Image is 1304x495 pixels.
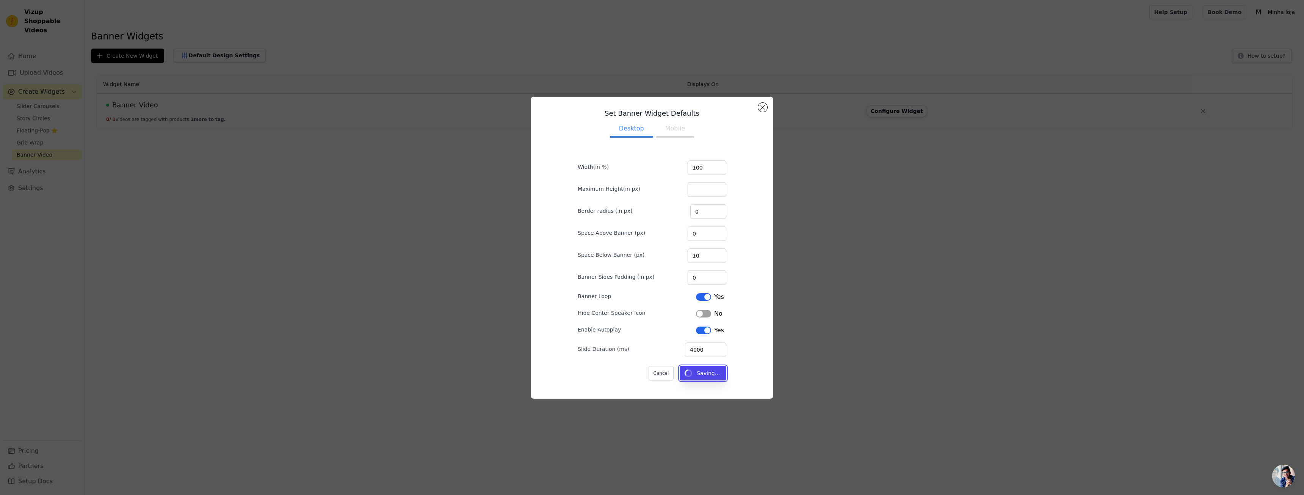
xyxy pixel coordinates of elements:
[578,185,640,193] label: Maximum Height(in px)
[1272,465,1295,487] div: Bate-papo aberto
[566,109,738,118] h3: Set Banner Widget Defaults
[578,251,645,259] label: Space Below Banner (px)
[578,273,654,281] label: Banner Sides Padding (in px)
[578,345,629,353] label: Slide Duration (ms)
[578,207,632,215] label: Border radius (in px)
[578,229,645,237] label: Space Above Banner (px)
[578,309,646,317] label: Hide Center Speaker Icon
[714,309,723,318] span: No
[680,366,726,380] button: Saving...
[610,121,653,138] button: Desktop
[578,163,609,171] label: Width(in %)
[578,292,611,300] label: Banner Loop
[714,326,724,335] span: Yes
[578,326,621,333] label: Enable Autoplay
[758,103,767,112] button: Close modal
[656,121,694,138] button: Mobile
[714,292,724,302] span: Yes
[649,366,674,380] button: Cancel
